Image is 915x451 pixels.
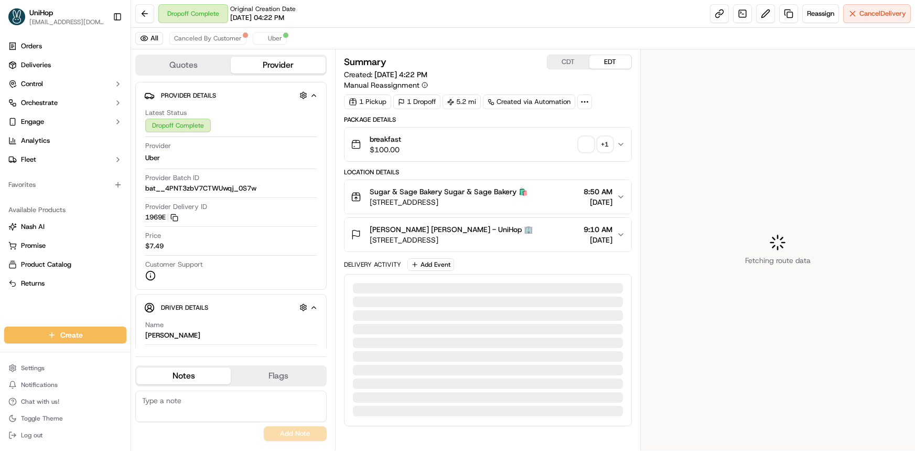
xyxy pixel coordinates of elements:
img: UniHop [8,8,25,25]
span: Uber [268,34,282,43]
span: Original Creation Date [230,5,296,13]
span: $100.00 [370,144,401,155]
span: Notifications [21,381,58,389]
button: Nash AI [4,218,126,235]
button: Uber [253,32,287,45]
span: Engage [21,117,44,127]
button: CancelDelivery [843,4,911,23]
span: [DATE] 4:22 PM [374,70,427,79]
span: Create [60,330,83,340]
button: 1969E [145,213,178,222]
span: [DATE] 04:22 PM [230,13,284,23]
span: Chat with us! [21,397,59,406]
button: Manual Reassignment [344,80,428,90]
span: Provider [145,141,171,151]
span: Customer Support [145,260,203,269]
span: 8:50 AM [584,186,612,197]
div: + 1 [598,137,612,152]
span: [STREET_ADDRESS] [370,235,533,245]
button: Canceled By Customer [169,32,246,45]
span: Price [145,231,161,240]
span: Manual Reassignment [344,80,419,90]
button: Provider Details [144,87,318,104]
span: Control [21,79,43,89]
span: breakfast [370,134,401,144]
h3: Summary [344,57,386,67]
button: Notifications [4,377,126,392]
button: Orchestrate [4,95,126,111]
span: Nash AI [21,222,45,232]
button: Settings [4,361,126,375]
button: Create [4,327,126,343]
span: 9:10 AM [584,224,612,235]
span: Product Catalog [21,260,71,269]
span: Promise [21,241,46,250]
button: Notes [136,368,231,384]
span: Log out [21,431,42,439]
button: CDT [547,55,589,69]
span: Cancel Delivery [859,9,906,18]
div: Favorites [4,176,126,193]
button: Control [4,76,126,92]
span: Provider Details [161,91,216,100]
span: [DATE] [584,235,612,245]
button: Driver Details [144,299,318,316]
span: Settings [21,364,45,372]
span: Deliveries [21,60,51,70]
button: Flags [231,368,325,384]
button: Promise [4,237,126,254]
div: 1 Pickup [344,95,391,109]
span: Canceled By Customer [174,34,242,43]
span: Created: [344,69,427,80]
button: Sugar & Sage Bakery Sugar & Sage Bakery 🛍️[STREET_ADDRESS]8:50 AM[DATE] [345,180,631,214]
button: Chat with us! [4,394,126,409]
span: Latest Status [145,108,187,118]
div: [PERSON_NAME] [145,331,200,340]
span: [STREET_ADDRESS] [370,197,528,207]
button: Fleet [4,151,126,168]
button: Provider [231,57,325,74]
span: Driver Details [161,303,208,312]
div: Package Details [344,116,632,124]
span: Sugar & Sage Bakery Sugar & Sage Bakery 🛍️ [370,186,528,197]
div: 5.2 mi [443,95,481,109]
a: Promise [8,241,122,250]
span: Orchestrate [21,98,58,108]
button: EDT [589,55,631,69]
span: Returns [21,279,45,288]
span: bat__4PNT3zbV7CTWUwqj_0S7w [145,184,256,193]
div: Delivery Activity [344,260,401,269]
div: Available Products [4,202,126,218]
span: Reassign [807,9,834,18]
button: breakfast$100.00+1 [345,128,631,161]
span: Orders [21,41,42,51]
span: Provider Batch ID [145,173,199,183]
button: All [135,32,163,45]
button: UniHop [29,7,53,18]
span: $7.49 [145,242,164,251]
button: Engage [4,113,126,130]
a: Deliveries [4,57,126,74]
a: Returns [8,279,122,288]
span: [DATE] [584,197,612,207]
span: Uber [145,153,160,163]
button: Returns [4,275,126,292]
div: Location Details [344,168,632,176]
span: Fetching route data [745,255,811,266]
button: Product Catalog [4,256,126,273]
button: [EMAIL_ADDRESS][DOMAIN_NAME] [29,18,104,26]
button: Reassign [802,4,839,23]
button: Quotes [136,57,231,74]
a: Product Catalog [8,260,122,269]
div: 1 Dropoff [393,95,440,109]
span: Toggle Theme [21,414,63,423]
a: Orders [4,38,126,55]
button: Toggle Theme [4,411,126,426]
button: +1 [579,137,612,152]
span: Analytics [21,136,50,145]
span: Provider Delivery ID [145,202,207,212]
span: Fleet [21,155,36,164]
a: Created via Automation [483,95,575,109]
button: Add Event [407,258,454,271]
a: Nash AI [8,222,122,232]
